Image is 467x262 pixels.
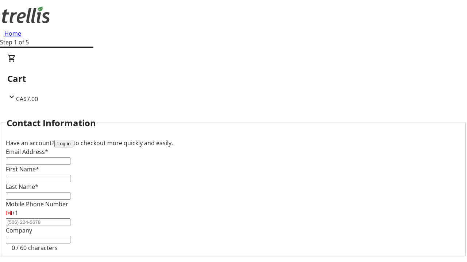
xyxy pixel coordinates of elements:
h2: Contact Information [7,116,96,130]
div: Have an account? to checkout more quickly and easily. [6,139,461,147]
label: Mobile Phone Number [6,200,68,208]
span: CA$7.00 [16,95,38,103]
tr-character-limit: 0 / 60 characters [12,244,58,252]
label: Email Address* [6,148,48,156]
label: First Name* [6,165,39,173]
input: (506) 234-5678 [6,218,70,226]
div: CartCA$7.00 [7,54,460,103]
label: Last Name* [6,183,38,191]
label: Company [6,226,32,234]
h2: Cart [7,72,460,85]
button: Log in [54,140,73,147]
